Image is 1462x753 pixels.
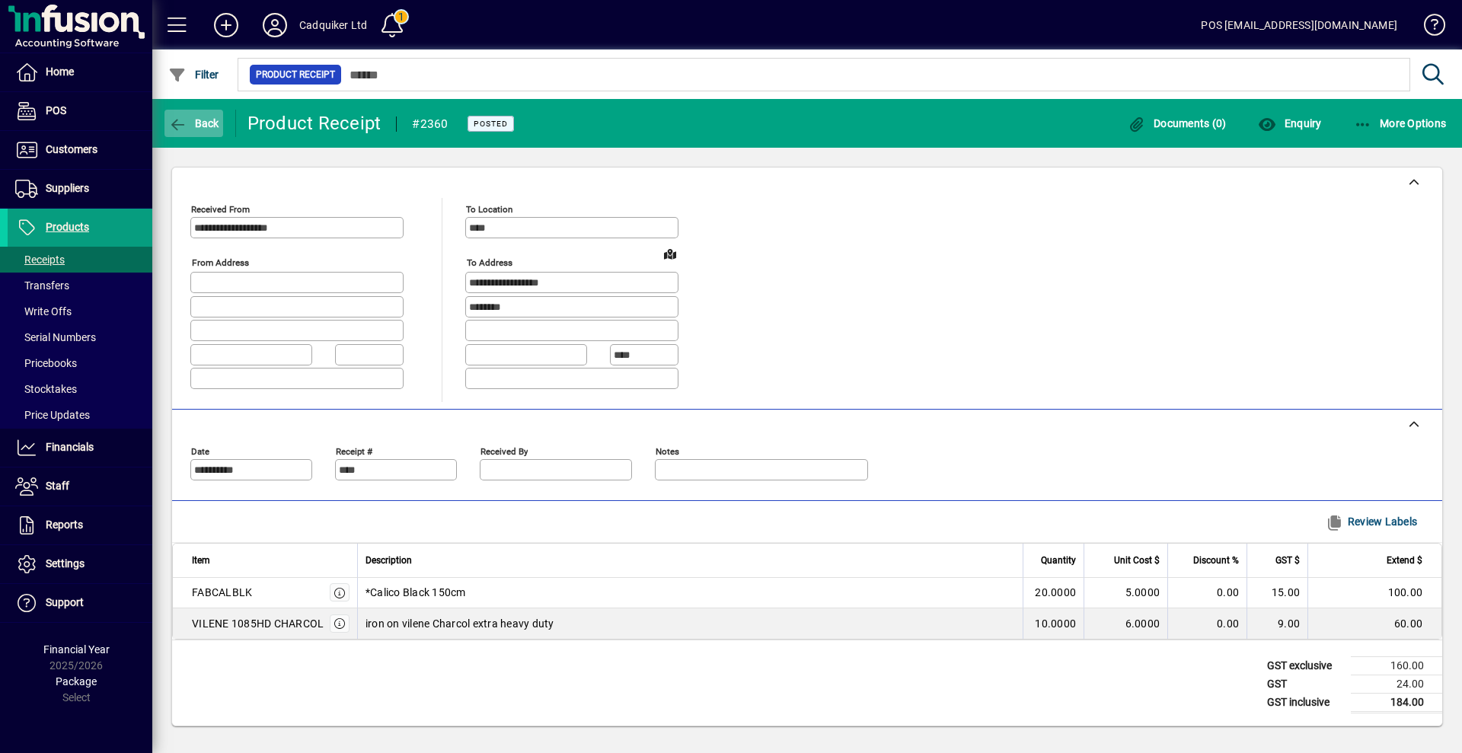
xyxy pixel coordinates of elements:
a: Pricebooks [8,350,152,376]
a: Receipts [8,247,152,273]
span: Stocktakes [15,383,77,395]
td: iron on vilene Charcol extra heavy duty [357,608,1023,639]
mat-label: Receipt # [336,445,372,456]
span: More Options [1354,117,1447,129]
a: View on map [658,241,682,266]
button: Add [202,11,251,39]
div: FABCALBLK [192,585,252,600]
td: 60.00 [1307,608,1441,639]
a: Staff [8,467,152,506]
span: Posted [474,119,508,129]
span: Product Receipt [256,67,335,82]
a: Home [8,53,152,91]
span: Item [192,552,210,569]
span: Extend $ [1387,552,1422,569]
mat-label: Date [191,445,209,456]
span: Quantity [1041,552,1076,569]
mat-label: Received by [480,445,528,456]
a: Financials [8,429,152,467]
span: Review Labels [1325,509,1417,534]
span: Receipts [15,254,65,266]
span: Settings [46,557,85,570]
a: Write Offs [8,298,152,324]
button: Filter [164,61,223,88]
span: POS [46,104,66,116]
div: Product Receipt [247,111,381,136]
a: POS [8,92,152,130]
button: Documents (0) [1124,110,1231,137]
a: Transfers [8,273,152,298]
span: Support [46,596,84,608]
button: Back [164,110,223,137]
span: Products [46,221,89,233]
a: Stocktakes [8,376,152,402]
span: Package [56,675,97,688]
td: GST exclusive [1259,656,1351,675]
span: Write Offs [15,305,72,317]
td: 24.00 [1351,675,1442,693]
span: Description [365,552,412,569]
span: Enquiry [1258,117,1321,129]
span: GST $ [1275,552,1300,569]
span: 5.0000 [1125,585,1160,600]
div: Cadquiker Ltd [299,13,367,37]
span: Reports [46,518,83,531]
a: Knowledge Base [1413,3,1443,53]
a: Customers [8,131,152,169]
a: Support [8,584,152,622]
span: Price Updates [15,409,90,421]
td: 20.0000 [1023,578,1084,608]
a: Reports [8,506,152,544]
div: VILENE 1085HD CHARCOL [192,616,324,631]
td: 15.00 [1247,578,1307,608]
span: Suppliers [46,182,89,194]
button: Profile [251,11,299,39]
span: Staff [46,480,69,492]
td: *Calico Black 150cm [357,578,1023,608]
span: Unit Cost $ [1114,552,1160,569]
app-page-header-button: Back [152,110,236,137]
td: 100.00 [1307,578,1441,608]
td: 184.00 [1351,693,1442,712]
span: Customers [46,143,97,155]
button: More Options [1350,110,1451,137]
td: 10.0000 [1023,608,1084,639]
span: Back [168,117,219,129]
td: 160.00 [1351,656,1442,675]
span: Filter [168,69,219,81]
span: Transfers [15,279,69,292]
a: Settings [8,545,152,583]
span: Serial Numbers [15,331,96,343]
div: #2360 [412,112,448,136]
mat-label: Notes [656,445,679,456]
span: Documents (0) [1128,117,1227,129]
td: 0.00 [1167,608,1247,639]
td: GST [1259,675,1351,693]
mat-label: Received From [191,204,250,215]
span: 6.0000 [1125,616,1160,631]
span: Discount % [1193,552,1239,569]
span: Financial Year [43,643,110,656]
div: POS [EMAIL_ADDRESS][DOMAIN_NAME] [1201,13,1397,37]
button: Enquiry [1254,110,1325,137]
span: Pricebooks [15,357,77,369]
button: Review Labels [1319,508,1423,535]
span: Home [46,65,74,78]
mat-label: To location [466,204,512,215]
a: Price Updates [8,402,152,428]
a: Suppliers [8,170,152,208]
td: 9.00 [1247,608,1307,639]
a: Serial Numbers [8,324,152,350]
td: GST inclusive [1259,693,1351,712]
span: Financials [46,441,94,453]
td: 0.00 [1167,578,1247,608]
